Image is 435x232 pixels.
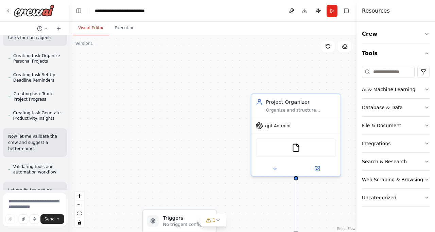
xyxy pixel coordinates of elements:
[362,117,430,134] button: File & Document
[212,217,215,223] span: 1
[53,24,64,33] button: Start a new chat
[292,143,300,152] img: FileReadTool
[362,194,396,201] div: Uncategorized
[362,158,407,165] div: Search & Research
[362,189,430,206] button: Uncategorized
[13,110,62,121] span: Creating task Generate Productivity Insights
[13,53,62,64] span: Creating task Organize Personal Projects
[13,72,62,83] span: Creating task Set Up Deadline Reminders
[266,98,336,105] div: Project Organizer
[163,214,212,221] h3: Triggers
[342,6,351,16] button: Hide right sidebar
[75,209,84,218] button: fit view
[40,214,64,224] button: Send
[362,140,390,147] div: Integrations
[362,63,430,212] div: Tools
[34,24,51,33] button: Switch to previous chat
[75,200,84,209] button: zoom out
[266,107,336,113] div: Organize and structure personal projects for {user_name}, creating clear project plans, breaking ...
[8,133,62,152] p: Now let me validate the crew and suggest a better name:
[45,216,55,222] span: Send
[163,222,212,228] p: No triggers configured
[362,24,430,44] button: Crew
[297,164,337,173] button: Open in side panel
[75,192,84,227] div: React Flow controls
[362,122,401,129] div: File & Document
[362,86,415,93] div: AI & Machine Learning
[75,41,93,46] div: Version 1
[75,192,84,200] button: zoom in
[109,21,140,35] button: Execution
[14,4,54,17] img: Logo
[19,214,28,224] button: Upload files
[73,21,109,35] button: Visual Editor
[362,81,430,98] button: AI & Machine Learning
[74,6,84,16] button: Hide left sidebar
[95,7,162,14] nav: breadcrumb
[362,171,430,188] button: Web Scraping & Browsing
[251,93,341,177] div: Project OrganizerOrganize and structure personal projects for {user_name}, creating clear project...
[362,44,430,63] button: Tools
[362,99,430,116] button: Database & Data
[75,218,84,227] button: toggle interactivity
[8,187,62,205] p: Let me fix the ending task issue by updating the task context:
[362,104,403,111] div: Database & Data
[362,176,423,183] div: Web Scraping & Browsing
[200,214,226,227] button: 1
[362,135,430,152] button: Integrations
[30,214,39,224] button: Click to speak your automation idea
[337,227,355,231] a: React Flow attribution
[14,91,62,102] span: Creating task Track Project Progress
[362,153,430,170] button: Search & Research
[265,123,290,129] span: gpt-4o-mini
[5,214,15,224] button: Improve this prompt
[362,7,390,15] h4: Resources
[13,164,62,175] span: Validating tools and automation workflow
